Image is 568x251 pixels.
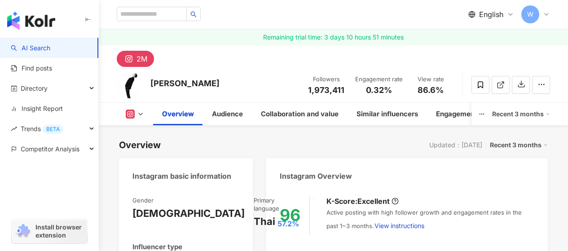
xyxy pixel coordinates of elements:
[7,12,55,30] img: logo
[308,85,344,95] span: 1,973,411
[11,44,50,53] a: searchAI Search
[132,196,154,204] div: Gender
[136,53,147,65] div: 2M
[414,75,448,84] div: View rate
[117,71,144,98] img: KOL Avatar
[418,86,444,95] span: 86.6%
[21,119,63,139] span: Trends
[14,224,31,238] img: chrome extension
[492,107,550,121] div: Recent 3 months
[355,75,403,84] div: Engagement rate
[374,222,424,229] span: View instructions
[326,208,534,234] div: Active posting with high follower growth and engagement rates in the past 1~3 months.
[99,29,568,45] a: Remaining trial time: 3 days 10 hours 51 minutes
[429,141,482,149] div: Updated：[DATE]
[280,171,352,181] div: Instagram Overview
[117,51,154,67] button: 2M
[212,109,243,119] div: Audience
[21,78,48,98] span: Directory
[21,139,79,159] span: Competitor Analysis
[479,9,503,19] span: English
[119,139,161,151] div: Overview
[254,215,275,229] div: Thai
[490,139,548,151] div: Recent 3 months
[527,9,533,19] span: W
[366,86,392,95] span: 0.32%
[308,75,344,84] div: Followers
[11,104,63,113] a: Insight Report
[374,217,425,235] button: View instructions
[12,219,87,243] a: chrome extensionInstall browser extension
[261,109,339,119] div: Collaboration and value
[132,171,231,181] div: Instagram basic information
[190,11,197,18] span: search
[35,223,84,239] span: Install browser extension
[11,126,17,132] span: rise
[132,207,245,220] div: [DEMOGRAPHIC_DATA]
[277,219,299,229] span: 57.2%
[11,64,52,73] a: Find posts
[150,78,220,89] div: [PERSON_NAME]
[254,196,299,212] div: Primary language
[357,196,390,206] div: Excellent
[436,109,477,119] div: Engagement
[357,109,418,119] div: Similar influencers
[326,196,399,206] div: K-Score :
[43,125,63,134] div: BETA
[162,109,194,119] div: Overview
